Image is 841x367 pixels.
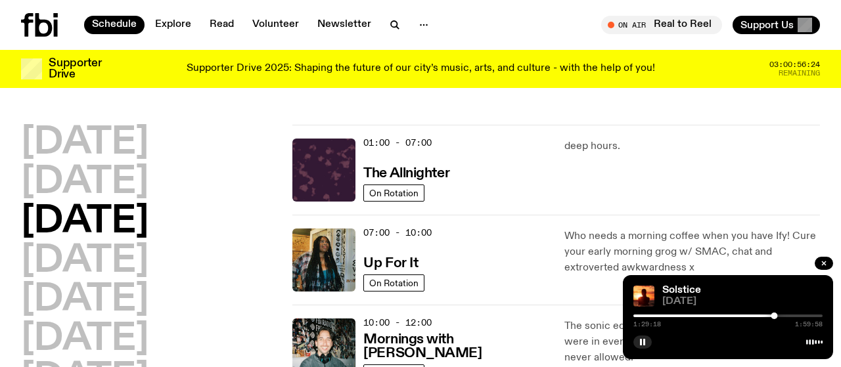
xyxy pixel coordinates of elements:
h3: Supporter Drive [49,58,101,80]
button: [DATE] [21,243,148,280]
a: Up For It [363,254,418,270]
h3: Up For It [363,257,418,270]
a: Schedule [84,16,145,34]
img: Ify - a Brown Skin girl with black braided twists, looking up to the side with her tongue stickin... [292,228,355,291]
button: [DATE] [21,204,148,240]
img: A girl standing in the ocean as waist level, staring into the rise of the sun. [633,286,654,307]
h3: The Allnighter [363,167,449,181]
span: 03:00:56:24 [769,61,820,68]
button: On AirReal to Reel [601,16,722,34]
h3: Mornings with [PERSON_NAME] [363,333,548,360]
span: 01:00 - 07:00 [363,137,432,149]
button: [DATE] [21,282,148,318]
a: On Rotation [363,184,424,202]
button: [DATE] [21,321,148,358]
button: Support Us [733,16,820,34]
span: 07:00 - 10:00 [363,227,432,239]
span: On Rotation [369,278,419,288]
span: On Rotation [369,188,419,198]
a: Volunteer [244,16,307,34]
span: 10:00 - 12:00 [363,316,432,329]
a: Newsletter [309,16,379,34]
span: Support Us [740,19,794,31]
a: On Rotation [363,274,424,291]
span: [DATE] [662,297,823,307]
a: Mornings with [PERSON_NAME] [363,330,548,360]
p: Who needs a morning coffee when you have Ify! Cure your early morning grog w/ SMAC, chat and extr... [564,228,820,276]
p: deep hours. [564,139,820,154]
a: The Allnighter [363,164,449,181]
span: 1:59:58 [795,321,823,328]
a: Solstice [662,285,701,295]
p: The sonic equivalent of those M&M Biscuit Bars that were in everyone else's lunch boxes but you w... [564,318,820,366]
p: Supporter Drive 2025: Shaping the future of our city’s music, arts, and culture - with the help o... [187,63,655,75]
button: [DATE] [21,164,148,201]
a: Read [202,16,242,34]
span: Remaining [779,70,820,77]
button: [DATE] [21,125,148,162]
span: 1:29:18 [633,321,661,328]
a: Explore [147,16,199,34]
